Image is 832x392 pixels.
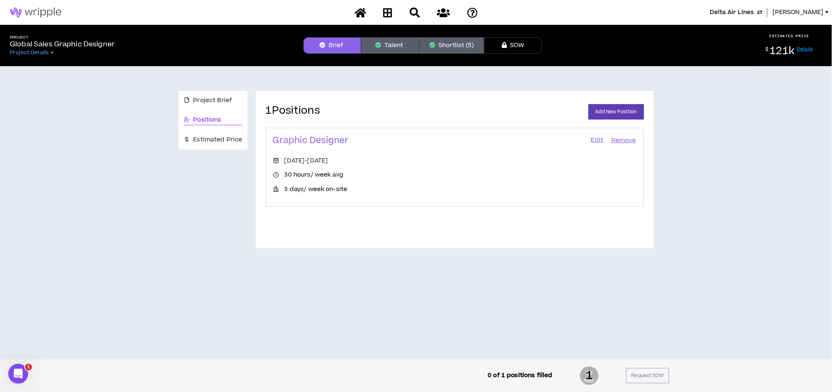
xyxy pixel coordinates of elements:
button: Request SOW [626,368,669,383]
h3: Graphic Designer [273,135,349,146]
button: Shortlist (5) [419,37,484,54]
span: 1 [25,364,32,370]
button: Brief [303,37,361,54]
button: Talent [361,37,419,54]
span: Project Details [10,49,49,56]
span: [PERSON_NAME] [772,8,824,17]
p: 3 days / week on-site [284,185,348,194]
h5: Project [10,35,114,40]
span: 1 [580,366,599,386]
span: 121k [770,44,795,58]
button: Remove [611,135,637,146]
p: 30 hours / week avg [284,170,344,179]
sup: $ [766,46,769,53]
span: Delta Air Lines [710,8,754,17]
p: Global Sales Graphic Designer [10,39,114,49]
h4: 1 Positions [266,104,320,120]
button: SOW [484,37,542,54]
span: Project Brief [193,96,232,105]
a: Edit [590,135,604,146]
span: Estimated Price [193,135,243,144]
a: Add New Position [589,104,644,120]
li: [DATE] - [DATE] [273,156,637,170]
a: Details [797,46,813,52]
iframe: Intercom live chat [8,364,28,384]
button: Delta Air Lines [710,8,762,17]
p: ESTIMATED PRICE [770,33,810,38]
span: Positions [193,115,222,124]
p: 0 of 1 positions filled [488,371,553,380]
